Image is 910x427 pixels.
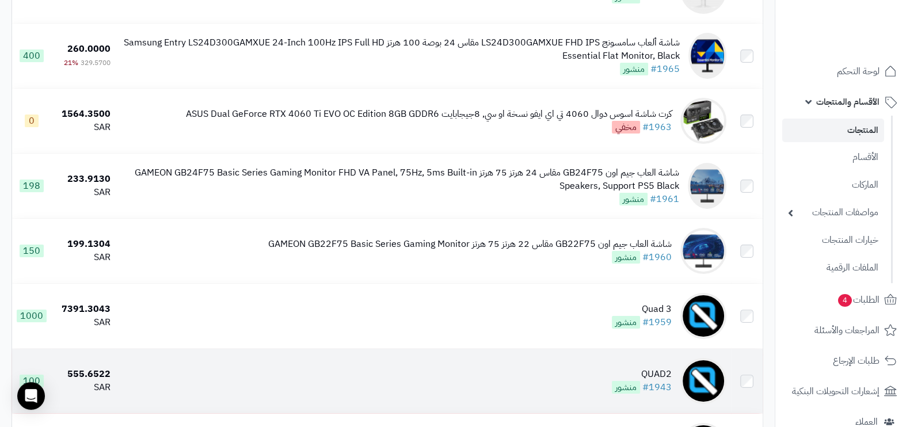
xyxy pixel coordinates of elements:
[612,121,640,134] span: مخفي
[56,238,111,251] div: 199.1304
[186,108,672,121] div: كرت شاشة اسوس دوال 4060 تي اي ايفو نسخة او سي, 8جيجابايت ASUS Dual GeForce RTX 4060 Ti EVO OC Edi...
[792,383,879,399] span: إشعارات التحويلات البنكية
[56,381,111,394] div: SAR
[20,49,44,62] span: 400
[268,238,672,251] div: شاشة العاب جيم اون GB22F75 مقاس 22 هرتز 75 هرتز GAMEON GB22F75 Basic Series Gaming Monitor
[642,315,672,329] a: #1959
[688,163,726,209] img: شاشة العاب جيم اون GB24F75 مقاس 24 هرتز 75 هرتز GAMEON GB24F75 Basic Series Gaming Monitor FHD VA...
[56,108,111,121] div: 1564.3500
[782,317,903,344] a: المراجعات والأسئلة
[782,286,903,314] a: الطلبات4
[782,200,884,225] a: مواصفات المنتجات
[782,119,884,142] a: المنتجات
[17,382,45,410] div: Open Intercom Messenger
[680,358,726,404] img: QUAD2
[680,228,726,274] img: شاشة العاب جيم اون GB22F75 مقاس 22 هرتز 75 هرتز GAMEON GB22F75 Basic Series Gaming Monitor
[612,303,672,316] div: Quad 3
[56,251,111,264] div: SAR
[56,303,111,316] div: 7391.3043
[612,368,672,381] div: QUAD2
[814,322,879,338] span: المراجعات والأسئلة
[680,98,726,144] img: كرت شاشة اسوس دوال 4060 تي اي ايفو نسخة او سي, 8جيجابايت ASUS Dual GeForce RTX 4060 Ti EVO OC Edi...
[67,42,111,56] span: 260.0000
[680,293,726,339] img: Quad 3
[833,353,879,369] span: طلبات الإرجاع
[20,245,44,257] span: 150
[20,375,44,387] span: 100
[642,120,672,134] a: #1963
[81,58,111,68] span: 329.5700
[20,180,44,192] span: 198
[816,94,879,110] span: الأقسام والمنتجات
[120,166,679,193] div: شاشة العاب جيم اون GB24F75 مقاس 24 هرتز 75 هرتز GAMEON GB24F75 Basic Series Gaming Monitor FHD VA...
[64,58,78,68] span: 21%
[619,193,648,205] span: منشور
[642,380,672,394] a: #1943
[782,378,903,405] a: إشعارات التحويلات البنكية
[688,33,726,79] img: شاشة ألعاب سامسونج LS24D300GAMXUE FHD IPS مقاس 24 بوصة 100 هرتز Samsung Entry LS24D300GAMXUE 24-I...
[612,316,640,329] span: منشور
[782,58,903,85] a: لوحة التحكم
[56,368,111,381] div: 555.6522
[17,310,47,322] span: 1000
[650,62,680,76] a: #1965
[837,63,879,79] span: لوحة التحكم
[120,36,680,63] div: شاشة ألعاب سامسونج LS24D300GAMXUE FHD IPS مقاس 24 بوصة 100 هرتز Samsung Entry LS24D300GAMXUE 24-I...
[642,250,672,264] a: #1960
[56,173,111,186] div: 233.9130
[782,347,903,375] a: طلبات الإرجاع
[56,316,111,329] div: SAR
[782,173,884,197] a: الماركات
[837,292,879,308] span: الطلبات
[25,115,39,127] span: 0
[612,251,640,264] span: منشور
[650,192,679,206] a: #1961
[782,228,884,253] a: خيارات المنتجات
[782,145,884,170] a: الأقسام
[612,381,640,394] span: منشور
[838,294,852,307] span: 4
[56,186,111,199] div: SAR
[56,121,111,134] div: SAR
[620,63,648,75] span: منشور
[782,256,884,280] a: الملفات الرقمية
